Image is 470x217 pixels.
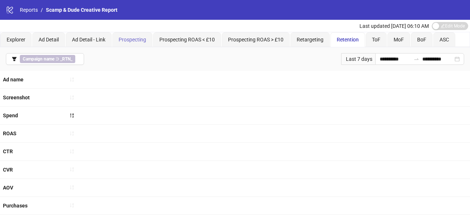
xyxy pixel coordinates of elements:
[18,6,39,14] a: Reports
[3,167,13,173] b: CVR
[3,185,13,191] b: AOV
[12,56,17,62] span: filter
[69,167,75,172] span: sort-ascending
[413,56,419,62] span: swap-right
[69,95,75,100] span: sort-ascending
[41,6,43,14] li: /
[69,77,75,82] span: sort-ascending
[3,148,13,154] b: CTR
[417,37,426,43] span: BoF
[413,56,419,62] span: to
[297,37,323,43] span: Retargeting
[23,56,54,62] b: Campaign name
[3,77,23,82] b: Ad name
[69,131,75,136] span: sort-ascending
[20,55,75,63] span: ∋
[3,203,28,209] b: Purchases
[440,37,449,43] span: ASC
[359,23,429,29] span: Last updated [DATE] 06:10 AM
[46,7,117,13] span: Scamp & Dude Creative Report
[69,185,75,190] span: sort-ascending
[341,53,375,65] div: Last 7 days
[372,37,380,43] span: ToF
[69,203,75,208] span: sort-ascending
[3,130,17,136] b: ROAS
[119,37,146,43] span: Prospecting
[394,37,404,43] span: MoF
[69,149,75,154] span: sort-ascending
[39,37,59,43] span: Ad Detail
[337,37,359,43] span: Retention
[159,37,215,43] span: Prospecting ROAS < £10
[69,113,75,118] span: sort-descending
[3,113,18,118] b: Spend
[3,95,30,100] b: Screenshot
[228,37,283,43] span: Prospecting ROAS > £10
[60,56,72,62] b: _RTN_
[7,37,25,43] span: Explorer
[6,53,84,65] button: Campaign name ∋ _RTN_
[72,37,105,43] span: Ad Detail - Link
